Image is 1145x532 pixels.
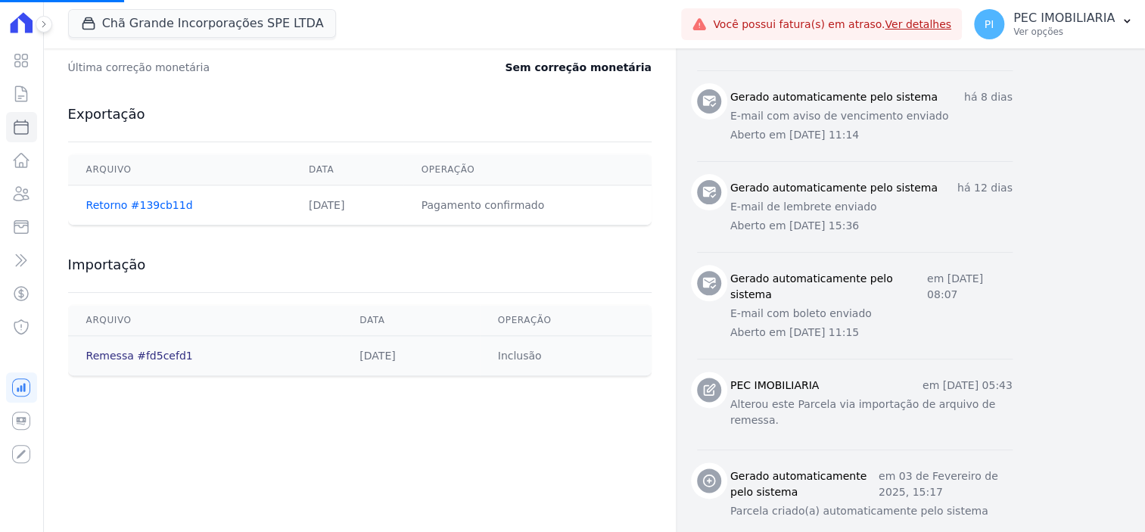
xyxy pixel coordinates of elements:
th: Arquivo [68,305,342,336]
th: Arquivo [68,154,291,185]
p: Alterou este Parcela via importação de arquivo de remessa. [730,397,1013,428]
th: Operação [403,154,652,185]
span: Você possui fatura(s) em atraso. [713,17,951,33]
button: PI PEC IMOBILIARIA Ver opções [962,3,1145,45]
p: Ver opções [1013,26,1115,38]
td: [DATE] [291,185,403,226]
dt: Última correção monetária [68,60,413,75]
td: [DATE] [341,336,479,376]
p: há 12 dias [957,180,1013,196]
a: Ver detalhes [885,18,951,30]
h3: Gerado automaticamente pelo sistema [730,271,927,303]
th: Data [291,154,403,185]
p: em [DATE] 08:07 [927,271,1013,303]
p: E-mail com boleto enviado [730,306,1013,322]
p: há 8 dias [964,89,1013,105]
p: em 03 de Fevereiro de 2025, 15:17 [879,468,1013,500]
td: Pagamento confirmado [403,185,652,226]
p: E-mail de lembrete enviado [730,199,1013,215]
button: Chã Grande Incorporações SPE LTDA [68,9,337,38]
dd: Sem correção monetária [505,60,651,75]
th: Operação [480,305,652,336]
td: Inclusão [480,336,652,376]
h3: Importação [68,256,652,274]
a: Remessa #fd5cefd1 [86,350,193,362]
a: Retorno #139cb11d [86,199,193,211]
p: Aberto em [DATE] 11:15 [730,325,1013,341]
h3: Gerado automaticamente pelo sistema [730,180,938,196]
p: Aberto em [DATE] 11:14 [730,127,1013,143]
h3: Gerado automaticamente pelo sistema [730,468,879,500]
p: Parcela criado(a) automaticamente pelo sistema [730,503,1013,519]
p: E-mail com aviso de vencimento enviado [730,108,1013,124]
span: PI [985,19,994,30]
h3: Gerado automaticamente pelo sistema [730,89,938,105]
p: em [DATE] 05:43 [923,378,1013,394]
th: Data [341,305,479,336]
h3: PEC IMOBILIARIA [730,378,819,394]
h3: Exportação [68,105,652,123]
p: PEC IMOBILIARIA [1013,11,1115,26]
p: Aberto em [DATE] 15:36 [730,218,1013,234]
